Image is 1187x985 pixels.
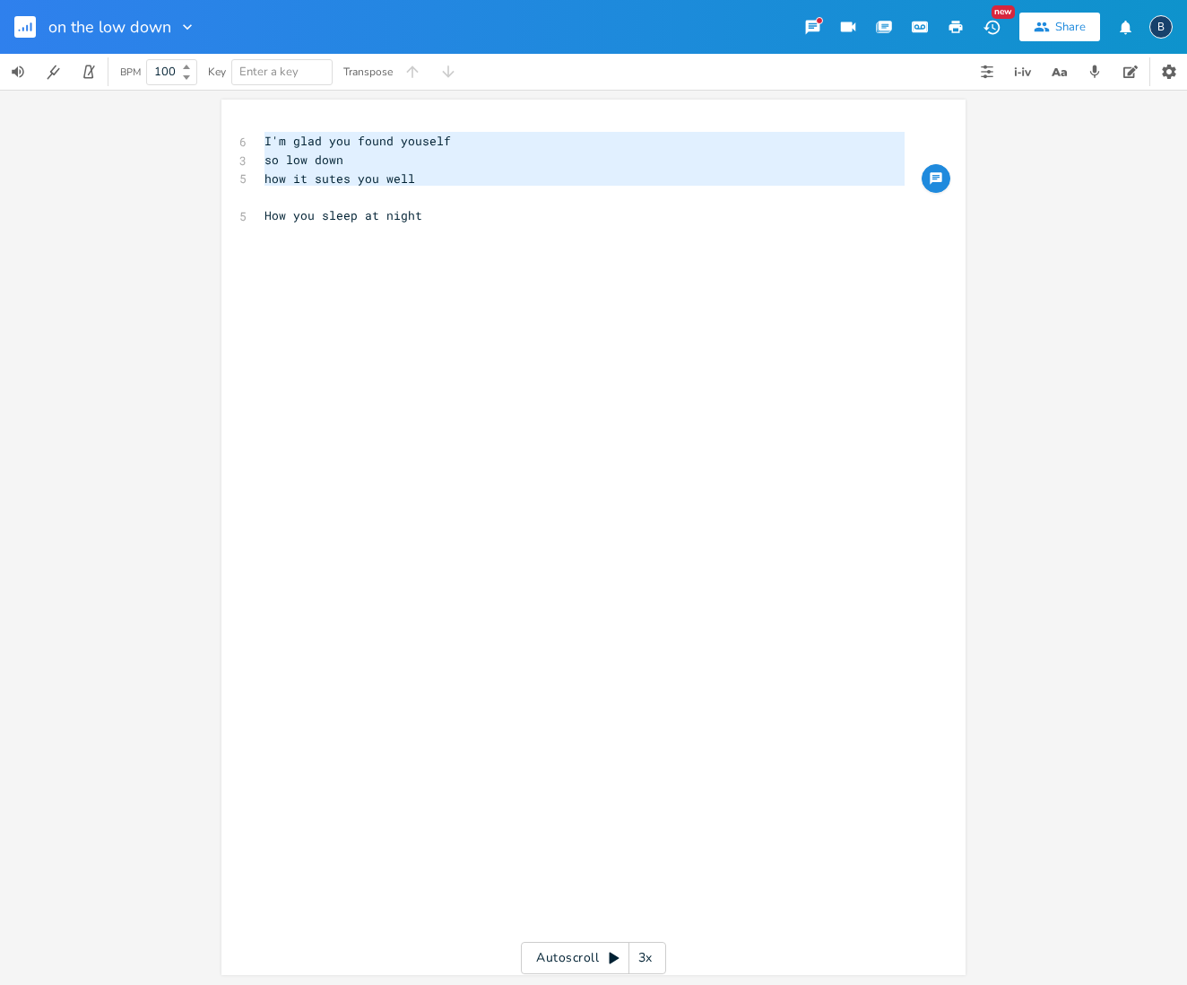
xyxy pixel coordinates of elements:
[974,11,1009,43] button: New
[992,5,1015,19] div: New
[1019,13,1100,41] button: Share
[343,66,393,77] div: Transpose
[120,67,141,77] div: BPM
[264,133,451,149] span: I'm glad you found youself
[264,152,343,168] span: so low down
[208,66,226,77] div: Key
[629,942,662,974] div: 3x
[48,19,171,35] span: on the low down
[264,170,415,187] span: how it sutes you well
[1055,19,1086,35] div: Share
[1149,15,1173,39] div: boywells
[1149,6,1173,48] button: B
[239,64,299,80] span: Enter a key
[521,942,666,974] div: Autoscroll
[264,207,422,223] span: How you sleep at night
